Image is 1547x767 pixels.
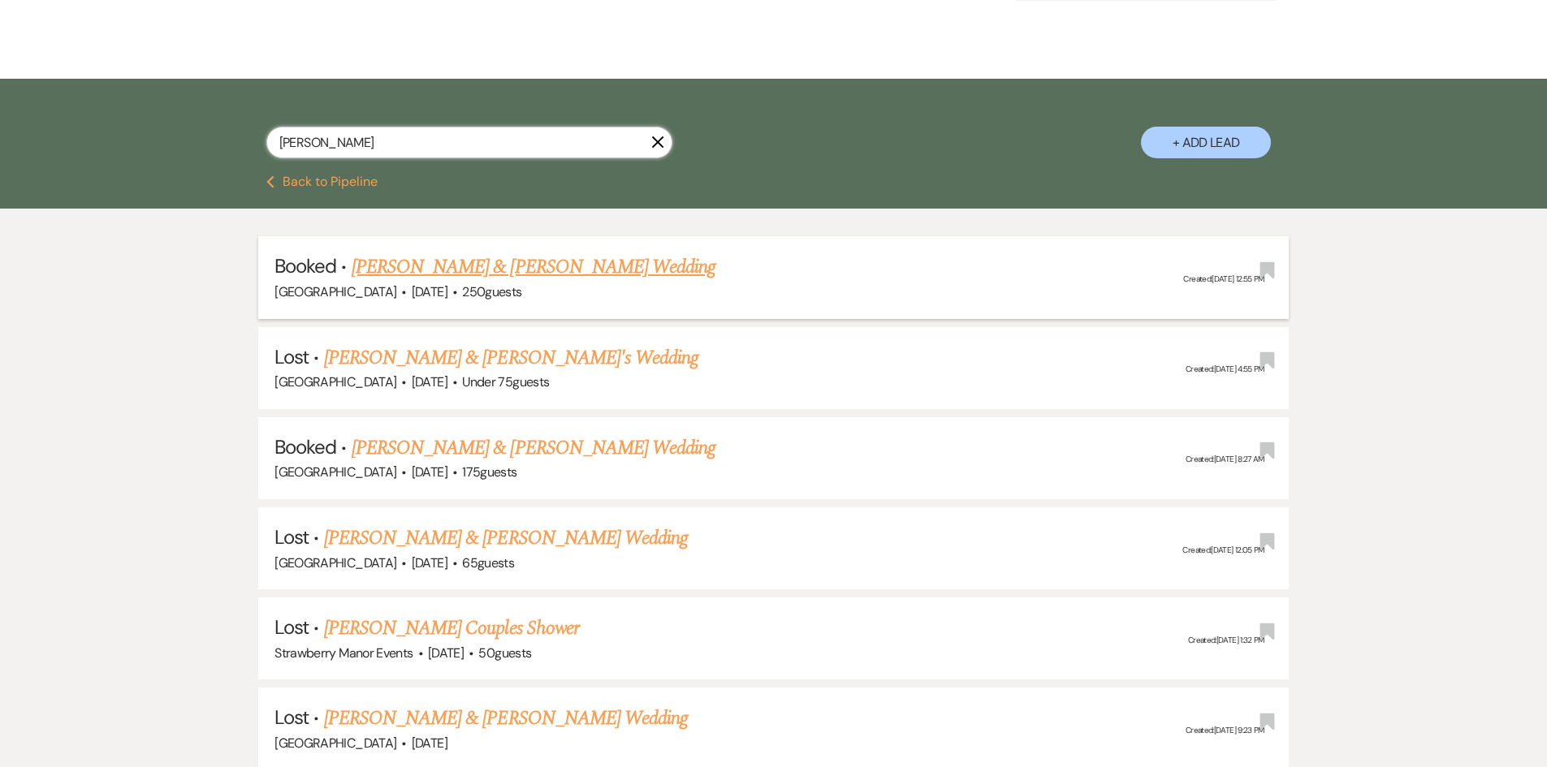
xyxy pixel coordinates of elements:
[412,735,447,752] span: [DATE]
[428,644,464,661] span: [DATE]
[1182,545,1264,555] span: Created: [DATE] 12:05 PM
[274,463,396,480] span: [GEOGRAPHIC_DATA]
[462,463,516,480] span: 175 guests
[352,252,715,282] a: [PERSON_NAME] & [PERSON_NAME] Wedding
[462,373,549,390] span: Under 75 guests
[412,554,447,571] span: [DATE]
[324,704,688,733] a: [PERSON_NAME] & [PERSON_NAME] Wedding
[274,554,396,571] span: [GEOGRAPHIC_DATA]
[266,175,378,188] button: Back to Pipeline
[1186,364,1264,374] span: Created: [DATE] 4:55 PM
[1141,127,1271,158] button: + Add Lead
[274,644,413,661] span: Strawberry Manor Events
[274,373,396,390] span: [GEOGRAPHIC_DATA]
[274,344,309,369] span: Lost
[324,614,579,643] a: [PERSON_NAME] Couples Shower
[274,434,336,459] span: Booked
[324,343,699,373] a: [PERSON_NAME] & [PERSON_NAME]'s Wedding
[1183,274,1264,284] span: Created: [DATE] 12:55 PM
[462,554,514,571] span: 65 guests
[274,283,396,300] span: [GEOGRAPHIC_DATA]
[274,524,309,549] span: Lost
[478,644,531,661] span: 50 guests
[412,283,447,300] span: [DATE]
[274,614,309,640] span: Lost
[1186,455,1264,465] span: Created: [DATE] 8:27 AM
[266,127,672,158] input: Search by name, event date, email address or phone number
[274,705,309,730] span: Lost
[324,524,688,553] a: [PERSON_NAME] & [PERSON_NAME] Wedding
[412,463,447,480] span: [DATE]
[1188,635,1264,645] span: Created: [DATE] 1:32 PM
[462,283,521,300] span: 250 guests
[274,735,396,752] span: [GEOGRAPHIC_DATA]
[352,433,715,463] a: [PERSON_NAME] & [PERSON_NAME] Wedding
[412,373,447,390] span: [DATE]
[1186,725,1264,735] span: Created: [DATE] 9:23 PM
[274,253,336,278] span: Booked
